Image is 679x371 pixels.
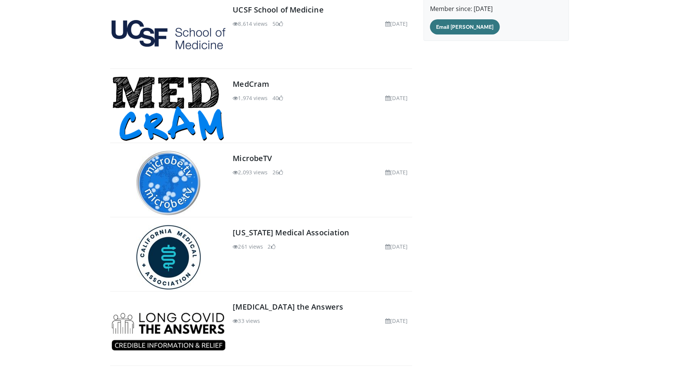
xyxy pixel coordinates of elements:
[233,317,260,325] li: 33 views
[233,20,268,28] li: 8,614 views
[273,94,283,102] li: 40
[233,227,350,238] a: [US_STATE] Medical Association
[233,79,269,89] a: MedCram
[112,313,225,351] img: Long Covid the Answers
[233,302,343,312] a: [MEDICAL_DATA] the Answers
[273,168,283,176] li: 26
[233,5,324,15] a: UCSF School of Medicine
[273,20,283,28] li: 50
[233,153,272,163] a: MicrobeTV
[136,225,201,290] img: California Medical Association
[385,94,408,102] li: [DATE]
[385,317,408,325] li: [DATE]
[430,4,562,13] p: Member since: [DATE]
[113,77,224,141] img: MedCram
[112,20,225,49] img: UCSF School of Medicine
[233,94,268,102] li: 1,974 views
[233,243,263,250] li: 261 views
[136,151,201,215] img: MicrobeTV
[233,168,268,176] li: 2,093 views
[385,168,408,176] li: [DATE]
[268,243,276,250] li: 2
[385,20,408,28] li: [DATE]
[430,19,499,34] a: Email [PERSON_NAME]
[385,243,408,250] li: [DATE]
